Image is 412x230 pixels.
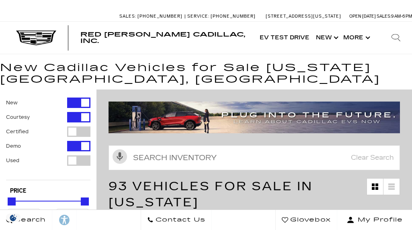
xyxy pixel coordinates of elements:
span: Sales: [119,14,136,19]
label: Certified [6,128,29,136]
img: Cadillac Dark Logo with Cadillac White Text [16,31,56,46]
span: Red [PERSON_NAME] Cadillac, Inc. [80,31,245,45]
div: Filter by Vehicle Type [6,98,90,180]
span: Open [DATE] [349,14,376,19]
a: Sales: [PHONE_NUMBER] [119,14,184,18]
button: More [340,22,372,54]
svg: Click to toggle on voice search [113,149,127,164]
span: Service: [187,14,209,19]
span: Search [12,214,46,226]
img: ev-blog-post-banners4 [109,102,406,133]
a: EV Test Drive [256,22,313,54]
span: Sales: [377,14,391,19]
label: Demo [6,142,21,150]
a: Contact Us [141,210,212,230]
img: Opt-Out Icon [4,214,23,222]
input: Minimum [8,209,40,219]
input: Maximum [56,209,89,219]
label: Courtesy [6,113,30,121]
div: Maximum Price [81,197,89,206]
a: New [313,22,340,54]
span: [PHONE_NUMBER] [211,14,256,19]
a: Red [PERSON_NAME] Cadillac, Inc. [80,31,248,44]
span: Contact Us [154,214,205,226]
a: [STREET_ADDRESS][US_STATE] [266,14,341,19]
div: Price [8,195,89,219]
label: New [6,99,18,107]
a: Glovebox [275,210,337,230]
span: [PHONE_NUMBER] [137,14,182,19]
h5: Price [10,187,86,195]
a: Service: [PHONE_NUMBER] [184,14,258,18]
span: My Profile [355,214,403,226]
label: Used [6,157,19,165]
span: 9 AM-6 PM [391,14,412,19]
span: Glovebox [288,214,331,226]
input: Search Inventory [109,145,400,170]
section: Click to Open Cookie Consent Modal [4,214,23,222]
button: Open user profile menu [337,210,412,230]
div: Minimum Price [8,197,16,206]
